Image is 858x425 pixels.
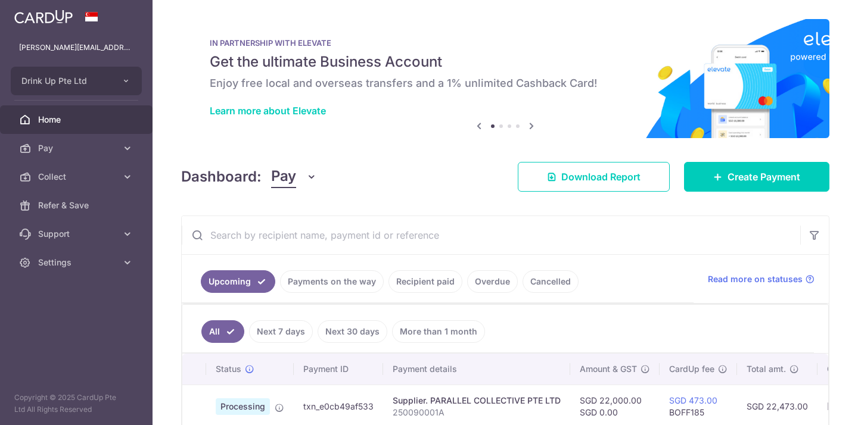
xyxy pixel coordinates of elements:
span: Support [38,228,117,240]
span: Read more on statuses [708,273,803,285]
a: More than 1 month [392,320,485,343]
h5: Get the ultimate Business Account [210,52,801,71]
h6: Enjoy free local and overseas transfers and a 1% unlimited Cashback Card! [210,76,801,90]
button: Pay [271,165,317,188]
p: 250090001A [393,407,561,418]
a: Next 7 days [249,320,313,343]
a: Create Payment [684,162,829,192]
span: Pay [38,142,117,154]
span: Status [216,363,241,375]
span: Drink Up Pte Ltd [21,75,110,87]
th: Payment details [383,354,570,385]
span: Download Report [561,170,641,184]
a: Payments on the way [280,270,384,293]
button: Drink Up Pte Ltd [11,67,142,95]
a: SGD 473.00 [669,395,717,405]
span: Total amt. [747,363,786,375]
div: Supplier. PARALLEL COLLECTIVE PTE LTD [393,395,561,407]
p: IN PARTNERSHIP WITH ELEVATE [210,38,801,48]
img: CardUp [14,10,73,24]
a: Learn more about Elevate [210,105,326,117]
a: Read more on statuses [708,273,815,285]
span: Settings [38,257,117,268]
a: Upcoming [201,270,275,293]
span: Create Payment [728,170,800,184]
a: Next 30 days [318,320,387,343]
a: Overdue [467,270,518,293]
a: Cancelled [523,270,579,293]
img: Renovation banner [181,19,829,138]
p: [PERSON_NAME][EMAIL_ADDRESS][DOMAIN_NAME] [19,42,133,54]
span: Amount & GST [580,363,637,375]
span: Home [38,114,117,126]
a: All [201,320,244,343]
input: Search by recipient name, payment id or reference [182,216,800,254]
a: Download Report [518,162,670,192]
a: Recipient paid [388,270,462,293]
span: CardUp fee [669,363,714,375]
h4: Dashboard: [181,166,262,187]
span: Refer & Save [38,199,117,211]
th: Payment ID [294,354,383,385]
span: Collect [38,171,117,183]
span: Processing [216,398,270,415]
span: Pay [271,165,296,188]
